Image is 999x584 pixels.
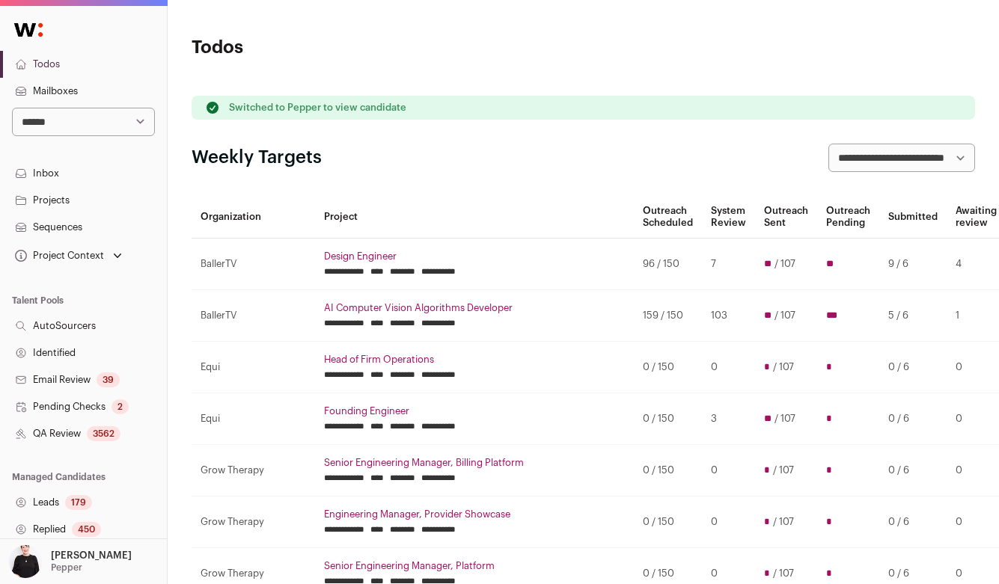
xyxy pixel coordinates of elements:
td: 0 [702,445,755,497]
th: Project [315,196,634,239]
span: / 107 [773,464,794,476]
div: 179 [65,495,92,510]
td: 96 / 150 [634,239,702,290]
td: 0 / 150 [634,497,702,548]
div: 450 [72,522,101,537]
td: 5 / 6 [879,290,947,342]
th: System Review [702,196,755,239]
td: 0 / 6 [879,342,947,393]
a: Founding Engineer [324,405,625,417]
span: / 107 [775,310,795,322]
td: 0 / 150 [634,342,702,393]
td: 9 / 6 [879,239,947,290]
td: BallerTV [192,239,315,290]
td: 0 [702,342,755,393]
div: Project Context [12,250,104,262]
img: Wellfound [6,15,51,45]
div: 2 [111,399,129,414]
td: 7 [702,239,755,290]
th: Outreach Pending [817,196,879,239]
th: Outreach Sent [755,196,817,239]
button: Open dropdown [12,245,125,266]
div: 3562 [87,426,120,441]
a: AI Computer Vision Algorithms Developer [324,302,625,314]
button: Open dropdown [6,545,135,578]
span: / 107 [775,413,795,425]
a: Head of Firm Operations [324,354,625,366]
td: 0 / 6 [879,393,947,445]
td: Grow Therapy [192,445,315,497]
th: Outreach Scheduled [634,196,702,239]
span: / 107 [773,568,794,580]
p: Switched to Pepper to view candidate [229,102,406,114]
img: 9240684-medium_jpg [9,545,42,578]
p: [PERSON_NAME] [51,550,132,562]
th: Submitted [879,196,947,239]
a: Design Engineer [324,250,625,262]
td: 159 / 150 [634,290,702,342]
td: 3 [702,393,755,445]
span: / 107 [773,516,794,528]
th: Organization [192,196,315,239]
a: Senior Engineering Manager, Billing Platform [324,457,625,469]
h2: Weekly Targets [192,146,322,170]
a: Engineering Manager, Provider Showcase [324,508,625,520]
td: Grow Therapy [192,497,315,548]
td: 0 / 6 [879,497,947,548]
span: / 107 [775,258,795,270]
td: 0 [702,497,755,548]
td: Equi [192,342,315,393]
p: Pepper [51,562,82,574]
td: Equi [192,393,315,445]
td: 103 [702,290,755,342]
span: / 107 [773,361,794,373]
td: BallerTV [192,290,315,342]
td: 0 / 150 [634,445,702,497]
a: Senior Engineering Manager, Platform [324,560,625,572]
td: 0 / 150 [634,393,702,445]
div: 39 [97,372,120,387]
td: 0 / 6 [879,445,947,497]
h1: Todos [192,36,453,60]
